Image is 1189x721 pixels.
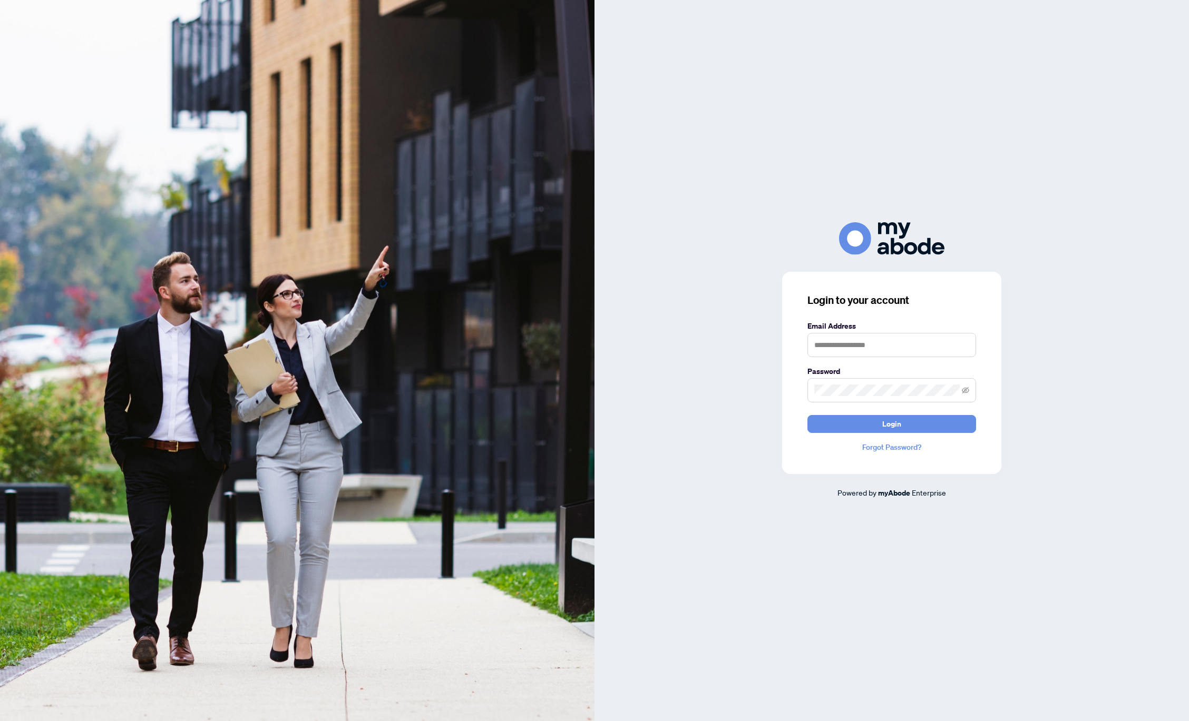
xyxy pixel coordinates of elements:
span: Login [882,416,901,432]
span: eye-invisible [962,387,969,394]
span: Enterprise [912,488,946,497]
a: Forgot Password? [807,441,976,453]
h3: Login to your account [807,293,976,308]
label: Email Address [807,320,976,332]
span: Powered by [837,488,876,497]
a: myAbode [878,487,910,499]
img: ma-logo [839,222,944,254]
button: Login [807,415,976,433]
label: Password [807,366,976,377]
